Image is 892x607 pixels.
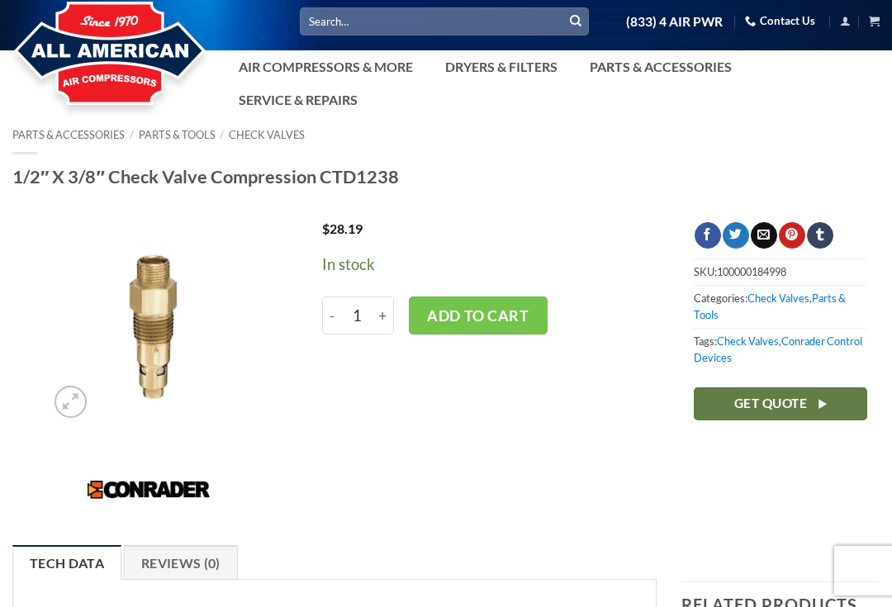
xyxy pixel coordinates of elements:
a: View cart [869,11,880,31]
span: Categories: , [694,285,867,328]
h1: 1/2″ X 3/8″ Check Valve Compression CTD1238 [12,165,880,188]
input: Reduce quantity of 1/2" X 3/8" Check Valve Compression CTD1238 [322,296,342,334]
a: Tech Data [12,545,121,580]
p: In stock [322,253,644,277]
a: Contact Us [745,8,815,34]
a: Parts & Tools [139,128,216,141]
nav: Breadcrumb [12,129,880,141]
input: Increase quantity of 1/2" X 3/8" Check Valve Compression CTD1238 [372,296,394,334]
button: Add to cart [409,296,548,334]
a: Pin on Pinterest [779,222,804,249]
input: Search… [300,7,589,35]
img: Conrader [87,472,211,509]
a: Air Compressors & More [229,50,423,83]
input: Product quantity [342,296,372,334]
a: Login [840,11,851,31]
a: Service & Repairs [229,83,368,116]
a: Get Quote [694,387,867,420]
a: Check Valves [717,334,779,348]
a: Email to a Friend [751,222,776,249]
span: Get Quote [734,393,807,414]
span: / [130,128,134,141]
a: Parts & Accessories [12,128,125,141]
a: Check Valves [229,128,305,141]
a: Share on Tumblr [807,222,833,249]
a: Check Valves [747,292,809,305]
a: Reviews (0) [124,545,238,580]
bdi: 28.19 [322,221,363,236]
span: / [220,128,224,141]
img: 1/2" X 3/8" Check Valve Compression CTD 1238 [46,222,250,426]
a: Share on Twitter [723,222,748,249]
a: Zoom [55,386,87,418]
span: $ [322,221,330,236]
a: (833) 4 AIR PWR [626,7,723,36]
a: Share on Facebook [695,222,720,249]
span: Tags: , [694,328,867,371]
button: Submit [563,9,588,34]
span: SKU: [694,258,867,284]
a: Dryers & Filters [435,50,567,83]
a: Parts & Accessories [580,50,742,83]
span: 100000184998 [717,265,786,278]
